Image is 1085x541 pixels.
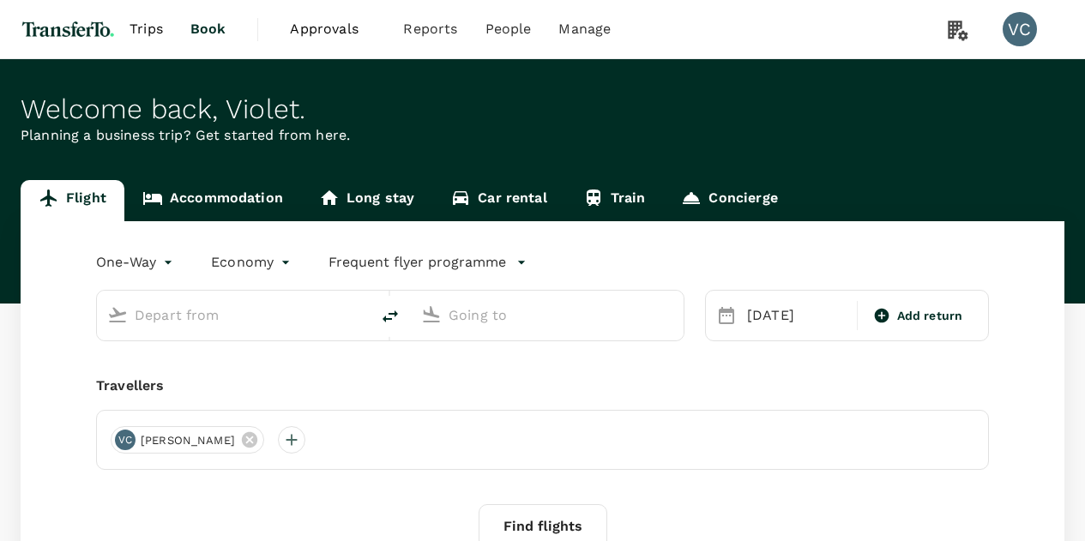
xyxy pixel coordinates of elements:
button: Frequent flyer programme [329,252,527,273]
a: Train [565,180,664,221]
input: Going to [449,302,648,328]
span: Reports [403,19,457,39]
span: Book [190,19,226,39]
span: Trips [130,19,163,39]
span: Add return [897,307,963,325]
button: Open [358,313,361,316]
div: Travellers [96,376,989,396]
div: VC [115,430,136,450]
img: TransferTo Investments Pte Ltd [21,10,116,48]
button: delete [370,296,411,337]
span: Manage [558,19,611,39]
div: [DATE] [740,298,853,333]
span: People [485,19,532,39]
div: One-Way [96,249,177,276]
button: Open [672,313,675,316]
a: Long stay [301,180,432,221]
p: Planning a business trip? Get started from here. [21,125,1064,146]
span: [PERSON_NAME] [130,432,245,449]
p: Frequent flyer programme [329,252,506,273]
div: Economy [211,249,294,276]
a: Car rental [432,180,565,221]
input: Depart from [135,302,334,328]
a: Flight [21,180,124,221]
div: VC [1003,12,1037,46]
div: VC[PERSON_NAME] [111,426,264,454]
a: Concierge [663,180,795,221]
span: Approvals [290,19,376,39]
a: Accommodation [124,180,301,221]
div: Welcome back , Violet . [21,93,1064,125]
